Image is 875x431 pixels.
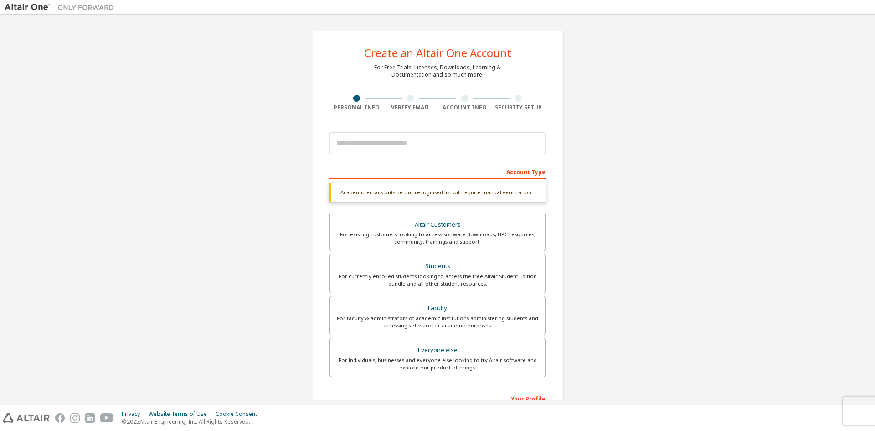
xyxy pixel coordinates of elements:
[85,413,95,423] img: linkedin.svg
[5,3,118,12] img: Altair One
[335,231,540,245] div: For existing customers looking to access software downloads, HPC resources, community, trainings ...
[100,413,113,423] img: youtube.svg
[149,410,216,418] div: Website Terms of Use
[122,410,149,418] div: Privacy
[70,413,80,423] img: instagram.svg
[55,413,65,423] img: facebook.svg
[335,344,540,357] div: Everyone else
[329,183,546,202] div: Academic emails outside our recognised list will require manual verification.
[335,260,540,273] div: Students
[329,164,546,179] div: Account Type
[335,357,540,371] div: For individuals, businesses and everyone else looking to try Altair software and explore our prod...
[374,64,501,78] div: For Free Trials, Licenses, Downloads, Learning & Documentation and so much more.
[492,104,546,111] div: Security Setup
[335,273,540,287] div: For currently enrolled students looking to access the free Altair Student Edition bundle and all ...
[329,391,546,405] div: Your Profile
[335,218,540,231] div: Altair Customers
[335,302,540,315] div: Faculty
[364,47,511,58] div: Create an Altair One Account
[437,104,492,111] div: Account Info
[216,410,262,418] div: Cookie Consent
[329,104,384,111] div: Personal Info
[122,418,262,426] p: © 2025 Altair Engineering, Inc. All Rights Reserved.
[384,104,438,111] div: Verify Email
[335,315,540,329] div: For faculty & administrators of academic institutions administering students and accessing softwa...
[3,413,50,423] img: altair_logo.svg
